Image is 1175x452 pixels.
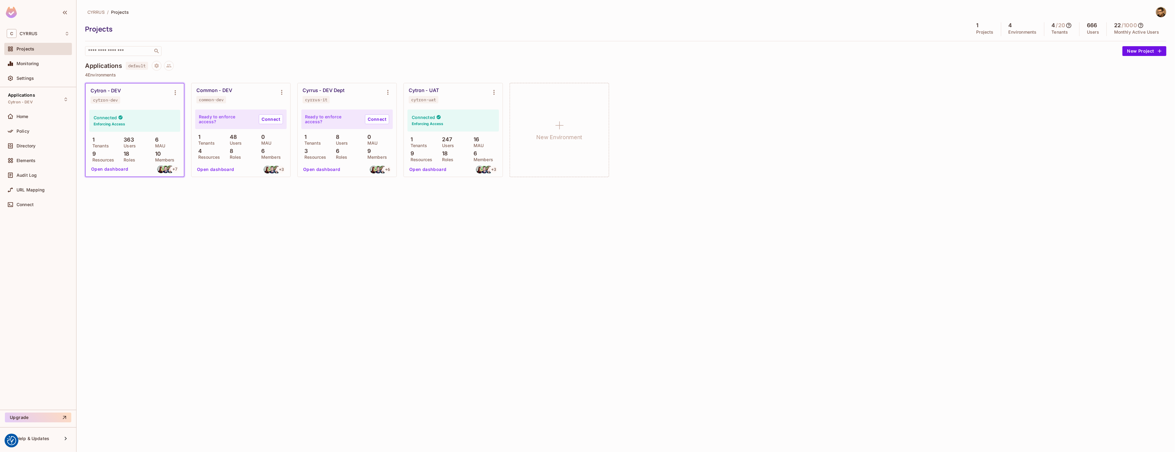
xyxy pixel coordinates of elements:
p: 9 [89,151,96,157]
span: Cytron - DEV [8,100,33,105]
li: / [107,9,109,15]
p: Resources [195,155,220,160]
img: michaela.sekaninova@morosystems.cz [157,165,165,173]
p: 18 [439,150,448,157]
img: tomas.rejent@morosystems.cz [379,166,387,173]
span: CYRRUS [87,9,105,15]
p: 9 [407,150,414,157]
p: Tenants [1052,30,1068,35]
span: Connect [17,202,34,207]
p: 1 [195,134,200,140]
button: Upgrade [5,413,71,422]
p: 247 [439,136,452,143]
a: Connect [259,114,283,124]
p: Ready to enforce access? [199,114,254,124]
div: Cyrrus - DEV Dept [303,87,344,94]
div: cyrrus-it [305,97,327,102]
a: Connect [365,114,389,124]
p: 16 [470,136,479,143]
button: Consent Preferences [7,436,16,445]
p: Roles [333,155,348,160]
p: Resources [407,157,432,162]
button: Open dashboard [195,165,237,174]
h6: Enforcing Access [412,121,443,127]
h4: Connected [94,115,117,120]
img: tomas.rejent@morosystems.cz [485,166,493,173]
img: michaela.sekaninova@morosystems.cz [370,166,377,173]
p: Environments [1009,30,1037,35]
p: Users [227,141,242,146]
img: Tomáš Jelínek [1156,7,1166,17]
div: cytron-uat [411,97,436,102]
span: Policy [17,129,29,134]
h5: / 20 [1056,22,1065,28]
img: michaela.sekaninova@morosystems.cz [264,166,271,173]
p: Roles [227,155,241,160]
img: SReyMgAAAABJRU5ErkJggg== [6,7,17,18]
p: Users [333,141,348,146]
p: 0 [364,134,371,140]
h5: / 1000 [1121,22,1137,28]
span: Project settings [152,64,162,70]
img: michaela.sekaninova@morosystems.cz [476,166,484,173]
p: 48 [227,134,237,140]
p: MAU [258,141,271,146]
p: 1 [301,134,307,140]
p: 1 [407,136,413,143]
span: Help & Updates [17,436,49,441]
button: Environment settings [169,87,181,99]
h5: 22 [1114,22,1121,28]
div: Cytron - DEV [91,88,121,94]
p: 8 [333,134,339,140]
span: Workspace: CYRRUS [20,31,37,36]
p: Members [364,155,387,160]
button: Environment settings [488,86,500,98]
p: 4 Environments [85,72,1166,77]
div: cytron-dev [93,98,118,102]
p: 18 [121,151,129,157]
button: Open dashboard [407,165,449,174]
p: Members [152,157,175,162]
span: Home [17,114,28,119]
p: Members [470,157,493,162]
p: Tenants [195,141,215,146]
p: 1 [89,137,95,143]
p: 363 [121,137,134,143]
h6: Enforcing Access [94,121,125,127]
p: Resources [89,157,114,162]
button: New Project [1122,46,1166,56]
p: 6 [333,148,339,154]
p: Tenants [407,143,427,148]
span: default [126,62,148,70]
span: Monitoring [17,61,39,66]
span: C [7,29,17,38]
p: Members [258,155,281,160]
p: Ready to enforce access? [305,114,360,124]
span: Settings [17,76,34,81]
p: 10 [152,151,161,157]
img: tomas.rejent@morosystems.cz [273,166,281,173]
div: Cytron - UAT [409,87,439,94]
p: MAU [152,143,165,148]
span: Projects [17,46,34,51]
img: martin.dulak@morosystems.cz [268,166,276,173]
p: 0 [258,134,265,140]
h4: Applications [85,62,122,69]
p: Tenants [301,141,321,146]
p: 6 [152,137,158,143]
div: Common - DEV [196,87,232,94]
button: Environment settings [382,86,394,98]
img: martin.dulak@morosystems.cz [481,166,488,173]
p: 9 [364,148,371,154]
p: 6 [258,148,265,154]
button: Open dashboard [89,164,131,174]
p: 3 [301,148,308,154]
span: + 3 [279,167,284,172]
p: Users [439,143,454,148]
img: tomas.rejent@morosystems.cz [166,165,174,173]
h5: 666 [1087,22,1097,28]
span: Directory [17,143,35,148]
button: Environment settings [276,86,288,98]
p: MAU [364,141,377,146]
p: Resources [301,155,326,160]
